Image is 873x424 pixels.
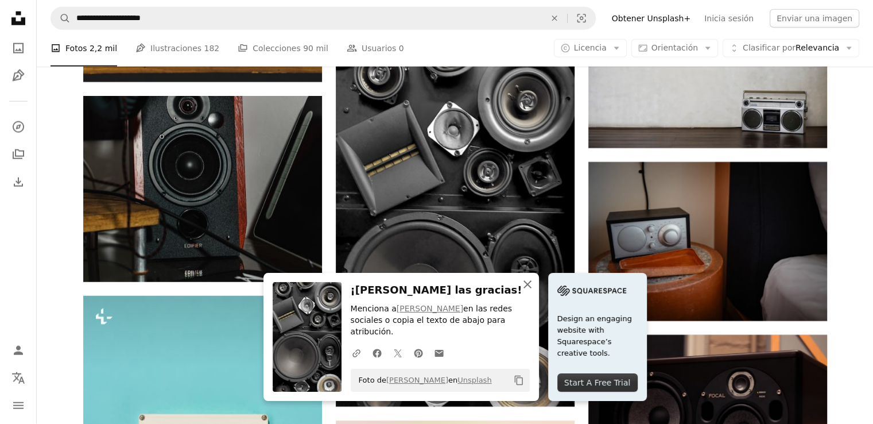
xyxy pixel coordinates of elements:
button: Orientación [631,39,718,57]
span: Licencia [574,43,607,52]
a: Comparte en Pinterest [408,341,429,364]
button: Búsqueda visual [568,7,595,29]
a: Colecciones 90 mil [238,30,328,67]
a: Fotos [7,37,30,60]
span: Design an engaging website with Squarespace’s creative tools. [557,313,638,359]
button: Enviar una imagen [770,9,859,28]
h3: ¡[PERSON_NAME] las gracias! [351,282,530,299]
span: Clasificar por [743,43,796,52]
span: Relevancia [743,43,839,54]
a: Unsplash [457,376,491,384]
a: Ilustraciones 182 [135,30,219,67]
a: Altavoz focal negro [588,409,827,419]
a: Design an engaging website with Squarespace’s creative tools.Start A Free Trial [548,273,647,401]
div: Start A Free Trial [557,373,638,392]
a: Inicia sesión [697,9,761,28]
a: Una radio, una bandeja y una mesita de noche junto a la cama. [588,236,827,246]
a: [PERSON_NAME] [386,376,448,384]
a: Comparte en Twitter [387,341,408,364]
a: Usuarios 0 [347,30,404,67]
a: Ilustraciones [7,64,30,87]
button: Idioma [7,367,30,390]
img: Una radio, una bandeja y una mesita de noche junto a la cama. [588,162,827,321]
button: Licencia [554,39,627,57]
img: Un grupo de oradores sentados encima de una mesa [336,47,575,407]
span: 182 [204,42,219,55]
a: Historial de descargas [7,171,30,194]
a: Inicio — Unsplash [7,7,30,32]
button: Borrar [542,7,567,29]
p: Menciona a en las redes sociales o copia el texto de abajo para atribución. [351,303,530,338]
span: Orientación [651,43,698,52]
span: 90 mil [303,42,328,55]
a: Obtener Unsplash+ [605,9,697,28]
span: 0 [399,42,404,55]
a: Explorar [7,115,30,138]
button: Buscar en Unsplash [51,7,71,29]
a: Comparte en Facebook [367,341,387,364]
a: Iniciar sesión / Registrarse [7,339,30,362]
img: file-1705255347840-230a6ab5bca9image [557,282,626,299]
a: Un grupo de oradores sentados encima de una mesa [336,221,575,232]
form: Encuentra imágenes en todo el sitio [51,7,596,30]
a: [PERSON_NAME] [397,304,463,313]
button: Copiar al portapapeles [509,371,529,390]
button: Clasificar porRelevancia [723,39,859,57]
span: Foto de en [353,371,492,390]
button: Menú [7,394,30,417]
a: Comparte por correo electrónico [429,341,449,364]
a: Un altavoz sentado encima de una mesa junto a una computadora portátil [83,184,322,194]
img: Un altavoz sentado encima de una mesa junto a una computadora portátil [83,96,322,282]
a: Colecciones [7,143,30,166]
